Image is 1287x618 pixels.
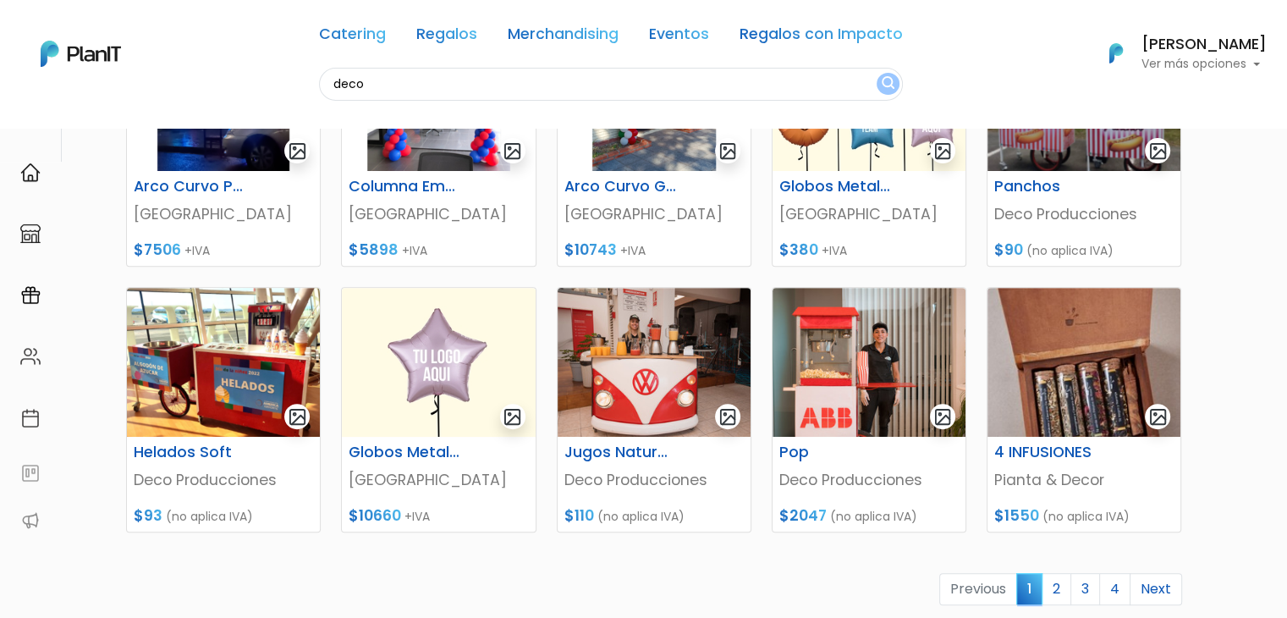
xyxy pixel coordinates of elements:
[402,242,427,259] span: +IVA
[166,508,253,525] span: (no aplica IVA)
[554,444,688,461] h6: Jugos Naturales
[319,68,903,101] input: Buscá regalos, desayunos, y más
[134,203,313,225] p: [GEOGRAPHIC_DATA]
[341,21,536,267] a: gallery-light Columna Empresarial [GEOGRAPHIC_DATA] $5898 +IVA
[503,407,522,427] img: gallery-light
[349,203,528,225] p: [GEOGRAPHIC_DATA]
[558,288,751,437] img: thumb_Carrtito_jugos_naturales.jpg
[1141,37,1267,52] h6: [PERSON_NAME]
[994,469,1174,491] p: Pianta & Decor
[126,287,321,532] a: gallery-light Helados Soft Deco Producciones $93 (no aplica IVA)
[338,178,472,196] h6: Columna Empresarial
[772,21,966,267] a: gallery-light Globos Metalizados [GEOGRAPHIC_DATA] $380 +IVA
[184,242,210,259] span: +IVA
[620,242,646,259] span: +IVA
[124,444,257,461] h6: Helados Soft
[126,21,321,267] a: gallery-light Arco Curvo Pequeño para Eventos Empresariales [GEOGRAPHIC_DATA] $7506 +IVA
[20,163,41,183] img: home-e721727adea9d79c4d83392d1f703f7f8bce08238fde08b1acbfd93340b81755.svg
[987,287,1181,532] a: gallery-light 4 INFUSIONES Pianta & Decor $1550 (no aplica IVA)
[1042,573,1071,605] a: 2
[597,508,685,525] span: (no aplica IVA)
[404,508,430,525] span: +IVA
[564,240,617,260] span: $10743
[20,223,41,244] img: marketplace-4ceaa7011d94191e9ded77b95e3339b90024bf715f7c57f8cf31f2d8c509eaba.svg
[830,508,917,525] span: (no aplica IVA)
[349,505,401,526] span: $10660
[20,346,41,367] img: people-662611757002400ad9ed0e3c099ab2801c6687ba6c219adb57efc949bc21e19d.svg
[341,287,536,532] a: gallery-light Globos Metalizados con [PERSON_NAME] [GEOGRAPHIC_DATA] $10660 +IVA
[288,141,307,161] img: gallery-light
[564,203,744,225] p: [GEOGRAPHIC_DATA]
[1026,242,1114,259] span: (no aplica IVA)
[994,505,1039,526] span: $1550
[933,407,953,427] img: gallery-light
[134,240,181,260] span: $7506
[779,240,818,260] span: $380
[779,203,959,225] p: [GEOGRAPHIC_DATA]
[20,408,41,428] img: calendar-87d922413cdce8b2cf7b7f5f62616a5cf9e4887200fb71536465627b3292af00.svg
[564,469,744,491] p: Deco Producciones
[349,469,528,491] p: [GEOGRAPHIC_DATA]
[1099,573,1130,605] a: 4
[20,285,41,306] img: campaigns-02234683943229c281be62815700db0a1741e53638e28bf9629b52c665b00959.svg
[288,407,307,427] img: gallery-light
[349,240,399,260] span: $5898
[20,463,41,483] img: feedback-78b5a0c8f98aac82b08bfc38622c3050aee476f2c9584af64705fc4e61158814.svg
[1087,31,1267,75] button: PlanIt Logo [PERSON_NAME] Ver más opciones
[1097,35,1135,72] img: PlanIt Logo
[740,27,903,47] a: Regalos con Impacto
[319,27,386,47] a: Catering
[1148,141,1168,161] img: gallery-light
[338,444,472,461] h6: Globos Metalizados con [PERSON_NAME]
[649,27,709,47] a: Eventos
[984,444,1118,461] h6: 4 INFUSIONES
[1148,407,1168,427] img: gallery-light
[987,288,1180,437] img: thumb_WhatsApp_Image_2022-11-09_at_14.24.23.jpeg
[984,178,1118,196] h6: Panchos
[1042,508,1130,525] span: (no aplica IVA)
[779,505,827,526] span: $2047
[994,203,1174,225] p: Deco Producciones
[41,41,121,67] img: PlanIt Logo
[134,469,313,491] p: Deco Producciones
[554,178,688,196] h6: Arco Curvo Grande para Eventos Empresariales
[1141,58,1267,70] p: Ver más opciones
[769,444,903,461] h6: Pop
[1016,573,1042,604] span: 1
[124,178,257,196] h6: Arco Curvo Pequeño para Eventos Empresariales
[1130,573,1182,605] a: Next
[772,287,966,532] a: gallery-light Pop Deco Producciones $2047 (no aplica IVA)
[557,287,751,532] a: gallery-light Jugos Naturales Deco Producciones $110 (no aplica IVA)
[503,141,522,161] img: gallery-light
[769,178,903,196] h6: Globos Metalizados
[718,141,738,161] img: gallery-light
[127,288,320,437] img: thumb_Deco_helados.png
[822,242,847,259] span: +IVA
[416,27,477,47] a: Regalos
[779,469,959,491] p: Deco Producciones
[987,21,1181,267] a: gallery-light Panchos Deco Producciones $90 (no aplica IVA)
[508,27,619,47] a: Merchandising
[882,76,894,92] img: search_button-432b6d5273f82d61273b3651a40e1bd1b912527efae98b1b7a1b2c0702e16a8d.svg
[773,288,965,437] img: thumb_PLAN_IT_ABB_16_Sept_2022-40.jpg
[718,407,738,427] img: gallery-light
[134,505,162,526] span: $93
[342,288,535,437] img: thumb_Metalizados-1.jpg
[994,240,1023,260] span: $90
[933,141,953,161] img: gallery-light
[564,505,594,526] span: $110
[20,510,41,531] img: partners-52edf745621dab592f3b2c58e3bca9d71375a7ef29c3b500c9f145b62cc070d4.svg
[1070,573,1100,605] a: 3
[557,21,751,267] a: gallery-light Arco Curvo Grande para Eventos Empresariales [GEOGRAPHIC_DATA] $10743 +IVA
